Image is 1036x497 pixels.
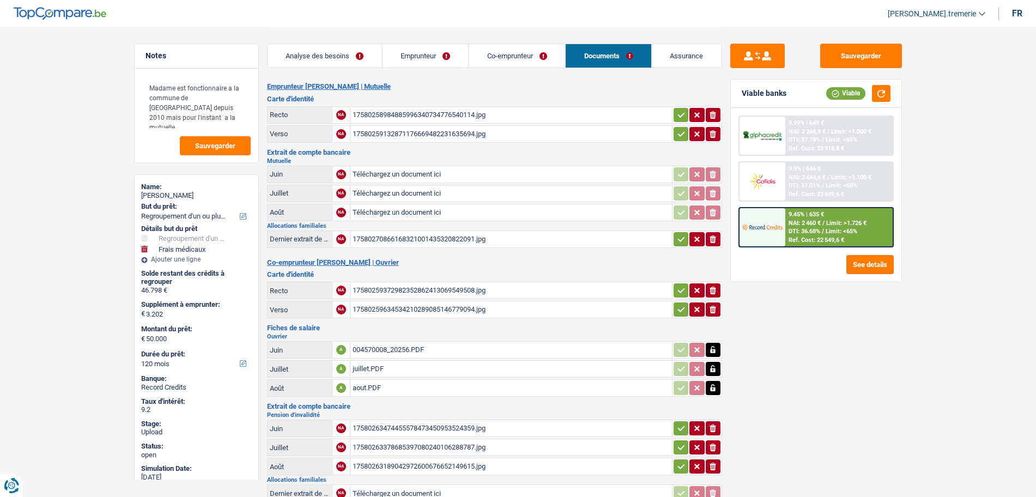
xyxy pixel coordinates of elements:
div: Dernier extrait de compte pour vos allocations familiales [270,235,330,243]
h3: Carte d'identité [267,95,722,102]
div: 17580259372982352862413069549508.jpg [353,282,670,299]
button: Sauvegarder [180,136,251,155]
span: DTI: 37.01% [789,182,820,189]
div: Ref. Cost: 22 549,6 € [789,237,844,244]
div: 004570008_20256.PDF [353,342,670,358]
div: NA [336,286,346,295]
div: Banque: [141,374,252,383]
div: A [336,345,346,355]
div: Record Credits [141,383,252,392]
div: NA [336,189,346,198]
div: Upload [141,428,252,437]
div: Name: [141,183,252,191]
button: See details [846,255,894,274]
img: Cofidis [742,171,783,191]
div: Août [270,208,330,216]
h2: Co-emprunteur [PERSON_NAME] | Ouvrier [267,258,722,267]
a: Analyse des besoins [268,44,382,68]
span: Limit: >1.000 € [831,128,871,135]
span: € [141,310,145,318]
span: DTI: 36.68% [789,228,820,235]
span: Limit: <65% [826,136,857,143]
span: / [827,174,829,181]
span: NAI: 2 368,9 € [789,128,826,135]
div: 17580263474455578473450953524359.jpg [353,420,670,437]
img: TopCompare Logo [14,7,106,20]
label: Montant du prêt: [141,325,250,334]
h3: Carte d'identité [267,271,722,278]
div: Viable banks [742,89,786,98]
span: € [141,335,145,343]
div: Août [270,384,330,392]
div: Août [270,463,330,471]
div: Viable [826,87,865,99]
h2: Pension d'invalidité [267,412,722,418]
h3: Fiches de salaire [267,324,722,331]
div: A [336,364,346,374]
h5: Notes [146,51,247,60]
span: [PERSON_NAME].tremerie [888,9,976,19]
h2: Emprunteur [PERSON_NAME] | Mutuelle [267,82,722,91]
span: / [822,136,824,143]
span: / [822,182,824,189]
a: Documents [566,44,651,68]
div: NA [336,423,346,433]
div: Stage: [141,420,252,428]
span: NAI: 2 444,6 € [789,174,826,181]
div: juillet.PDF [353,361,670,377]
div: Juillet [270,189,330,197]
h2: Mutuelle [267,158,722,164]
div: 17580258984885996340734776540114.jpg [353,107,670,123]
h3: Extrait de compte bancaire [267,403,722,410]
div: 9.45% | 635 € [789,211,824,218]
div: open [141,451,252,459]
div: fr [1012,8,1022,19]
a: Co-emprunteur [469,44,565,68]
span: Limit: <65% [826,228,857,235]
div: NA [336,129,346,139]
span: Limit: >1.100 € [831,174,871,181]
a: Assurance [652,44,722,68]
label: Supplément à emprunter: [141,300,250,309]
div: Simulation Date: [141,464,252,473]
label: But du prêt: [141,202,250,211]
span: / [822,220,825,227]
div: A [336,383,346,393]
div: NA [336,305,346,314]
div: Juillet [270,365,330,373]
div: 17580259132871176669482231635694.jpg [353,126,670,142]
div: NA [336,443,346,452]
div: 9.9% | 646 € [789,165,821,172]
div: 46.798 € [141,286,252,295]
img: AlphaCredit [742,130,783,142]
div: Détails but du prêt [141,225,252,233]
h3: Extrait de compte bancaire [267,149,722,156]
div: Juillet [270,444,330,452]
div: [PERSON_NAME] [141,191,252,200]
div: 17580263378685397080240106288787.jpg [353,439,670,456]
div: 17580263189042972600676652149615.jpg [353,458,670,475]
div: [DATE] [141,473,252,482]
div: Ref. Cost: 23 918,8 € [789,145,844,152]
label: Durée du prêt: [141,350,250,359]
h2: Allocations familiales [267,223,722,229]
div: NA [336,234,346,244]
div: NA [336,169,346,179]
span: Limit: <60% [826,182,857,189]
div: Verso [270,306,330,314]
div: Ref. Cost: 23 689,6 € [789,191,844,198]
div: Juin [270,170,330,178]
div: Recto [270,287,330,295]
div: Solde restant des crédits à regrouper [141,269,252,286]
div: aout.PDF [353,380,670,396]
div: Status: [141,442,252,451]
div: Juin [270,346,330,354]
div: Ajouter une ligne [141,256,252,263]
div: 9.99% | 649 € [789,119,824,126]
a: [PERSON_NAME].tremerie [879,5,985,23]
div: 17580270866168321001435320822091.jpg [353,231,670,247]
div: NA [336,462,346,471]
div: Taux d'intérêt: [141,397,252,406]
div: 9.2 [141,405,252,414]
h2: Allocations familiales [267,477,722,483]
